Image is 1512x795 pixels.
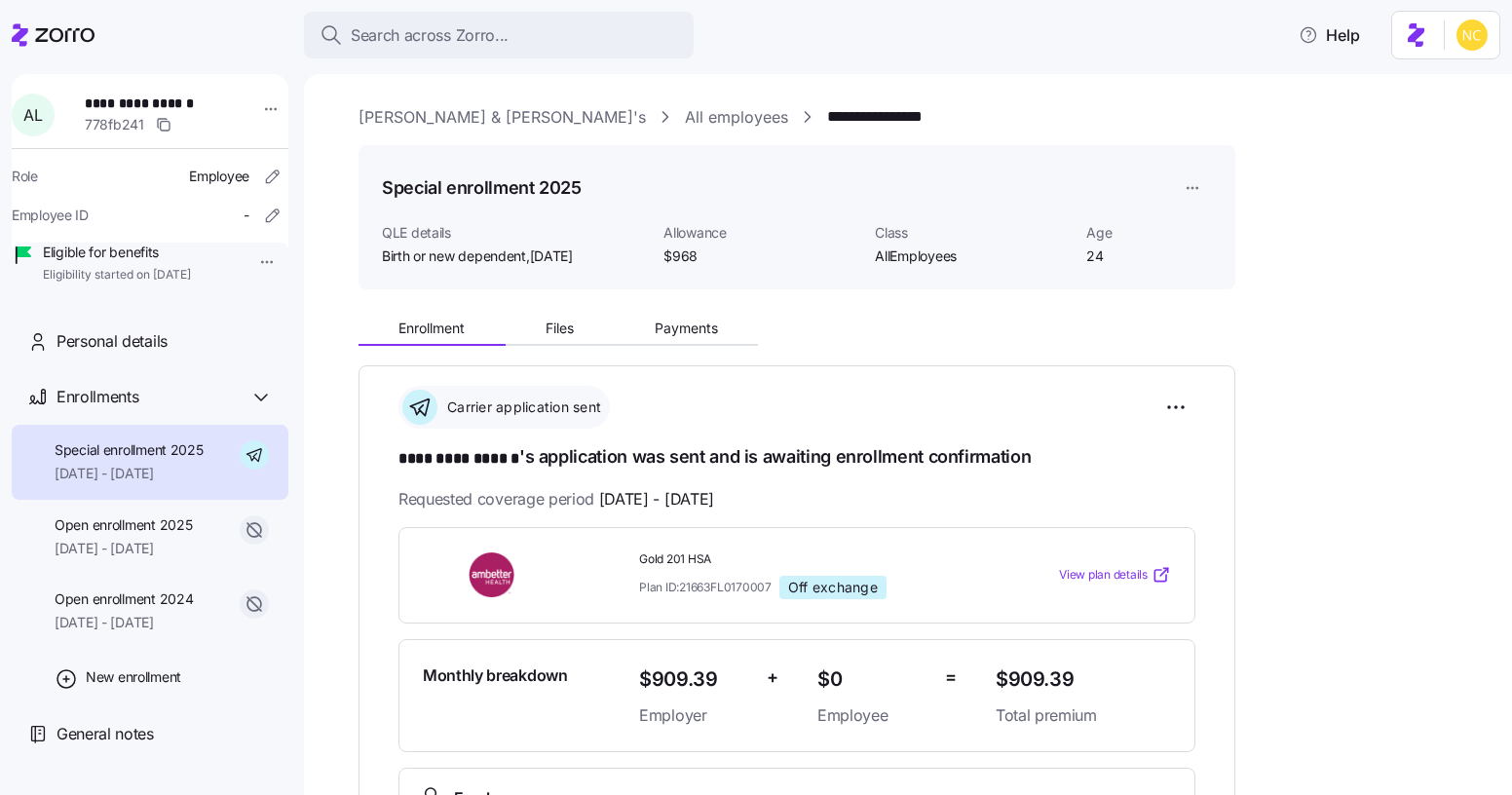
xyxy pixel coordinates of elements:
h1: Special enrollment 2025 [382,175,582,200]
span: [DATE] - [DATE] [55,613,193,632]
span: Employee [189,167,249,186]
span: - [244,206,249,225]
span: Gold 201 HSA [639,551,980,568]
span: New enrollment [86,667,181,687]
span: + [767,663,778,692]
span: Enrollments [57,385,138,409]
span: Monthly breakdown [423,663,568,688]
span: Class [875,223,1071,243]
span: Eligible for benefits [43,243,191,262]
span: Search across Zorro... [351,23,509,48]
span: 778fb241 [85,115,144,134]
a: [PERSON_NAME] & [PERSON_NAME]'s [359,105,646,130]
span: View plan details [1059,566,1148,585]
span: AllEmployees [875,246,1071,266]
span: $909.39 [996,663,1171,696]
img: e03b911e832a6112bf72643c5874f8d8 [1456,19,1488,51]
span: Total premium [996,703,1171,728]
span: 24 [1086,246,1212,266]
span: Employee [817,703,929,728]
span: Age [1086,223,1212,243]
span: [DATE] - [DATE] [55,539,192,558]
span: Open enrollment 2024 [55,589,193,609]
span: Carrier application sent [441,397,601,417]
span: Birth or new dependent , [382,246,573,266]
span: Enrollment [398,322,465,335]
span: Open enrollment 2025 [55,515,192,535]
span: A L [23,107,42,123]
span: Allowance [663,223,859,243]
span: Files [546,322,574,335]
span: Plan ID: 21663FL0170007 [639,579,772,595]
span: Eligibility started on [DATE] [43,267,191,284]
span: Help [1299,23,1360,47]
span: Off exchange [788,579,878,596]
span: = [945,663,957,692]
span: QLE details [382,223,648,243]
a: View plan details [1059,565,1171,585]
span: [DATE] - [DATE] [599,487,714,511]
span: $909.39 [639,663,751,696]
span: $968 [663,246,859,266]
span: [DATE] - [DATE] [55,464,204,483]
span: [DATE] [530,246,573,266]
button: Search across Zorro... [304,12,694,58]
a: All employees [685,105,788,130]
span: Personal details [57,329,168,354]
button: Help [1283,16,1376,55]
span: Requested coverage period [398,487,714,511]
span: Role [12,167,38,186]
img: Ambetter [423,552,563,597]
span: $0 [817,663,929,696]
span: Special enrollment 2025 [55,440,204,460]
span: Employer [639,703,751,728]
span: Employee ID [12,206,89,225]
span: General notes [57,722,154,746]
h1: 's application was sent and is awaiting enrollment confirmation [398,444,1195,472]
span: Payments [655,322,718,335]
